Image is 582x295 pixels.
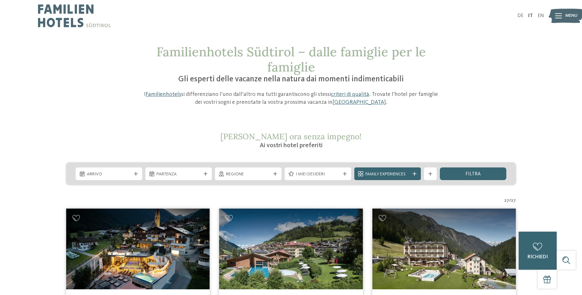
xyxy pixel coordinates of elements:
span: richiedi [528,254,548,260]
span: Partenza [156,171,201,178]
span: Arrivo [87,171,131,178]
span: / [509,198,511,204]
span: Family Experiences [365,171,410,178]
span: 27 [504,198,509,204]
span: 27 [511,198,516,204]
span: Menu [565,13,578,19]
span: Regione [226,171,270,178]
a: EN [538,13,544,18]
a: IT [528,13,533,18]
span: [PERSON_NAME] ora senza impegno! [220,131,362,141]
img: Cercate un hotel per famiglie? Qui troverete solo i migliori! [372,209,516,289]
p: I si differenziano l’uno dall’altro ma tutti garantiscono gli stessi . Trovate l’hotel per famigl... [141,91,441,106]
span: Gli esperti delle vacanze nella natura dai momenti indimenticabili [178,75,404,83]
a: Familienhotels [146,91,181,97]
img: Cercate un hotel per famiglie? Qui troverete solo i migliori! [66,209,210,289]
span: Familienhotels Südtirol – dalle famiglie per le famiglie [156,44,426,75]
a: criteri di qualità [331,91,369,97]
span: Ai vostri hotel preferiti [260,142,323,149]
img: Cercate un hotel per famiglie? Qui troverete solo i migliori! [219,209,363,289]
a: [GEOGRAPHIC_DATA] [332,99,386,105]
a: DE [517,13,523,18]
span: filtra [465,172,481,177]
span: I miei desideri [296,171,340,178]
a: richiedi [519,232,557,270]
